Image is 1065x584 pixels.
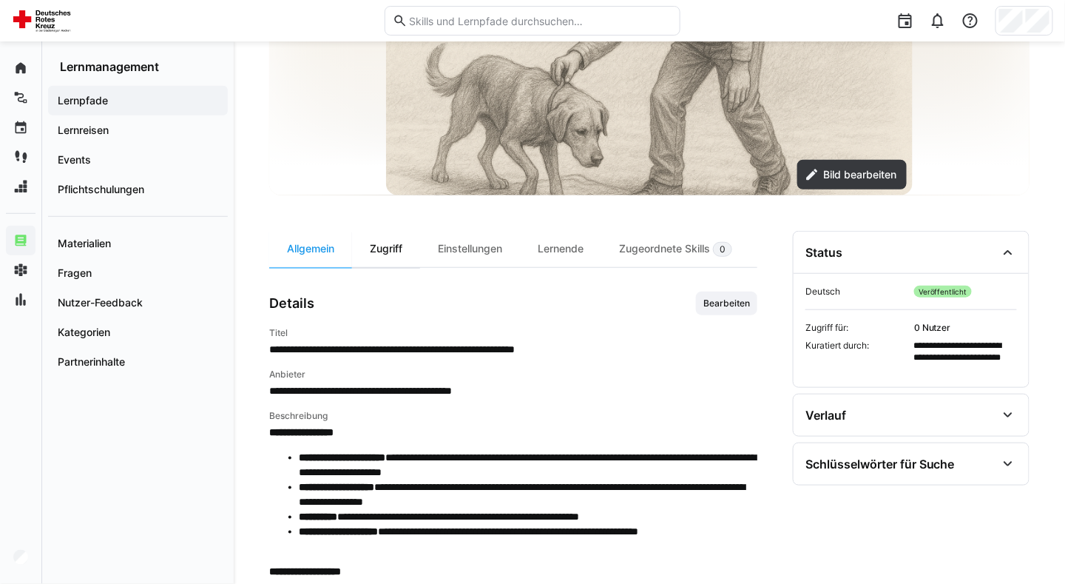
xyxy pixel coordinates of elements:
span: Bild bearbeiten [822,167,899,182]
input: Skills und Lernpfade durchsuchen… [408,14,672,27]
div: Einstellungen [420,231,520,267]
h4: Beschreibung [269,410,757,422]
div: Lernende [520,231,601,267]
div: Zugriff [352,231,420,267]
h4: Anbieter [269,369,757,380]
div: Status [805,245,842,260]
button: Bearbeiten [696,292,757,315]
h4: Titel [269,327,757,339]
div: Zugeordnete Skills [601,231,750,267]
button: Bild bearbeiten [797,160,907,189]
span: Bearbeiten [702,298,751,309]
span: Veröffentlicht [914,286,972,298]
h3: Details [269,295,314,312]
div: Schlüsselwörter für Suche [805,457,955,471]
span: 0 [720,244,726,255]
span: Deutsch [805,286,908,298]
div: Verlauf [805,408,846,423]
span: Kuratiert durch: [805,340,908,375]
span: 0 Nutzer [914,322,1017,334]
div: Allgemein [269,231,352,267]
span: Zugriff für: [805,322,908,334]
